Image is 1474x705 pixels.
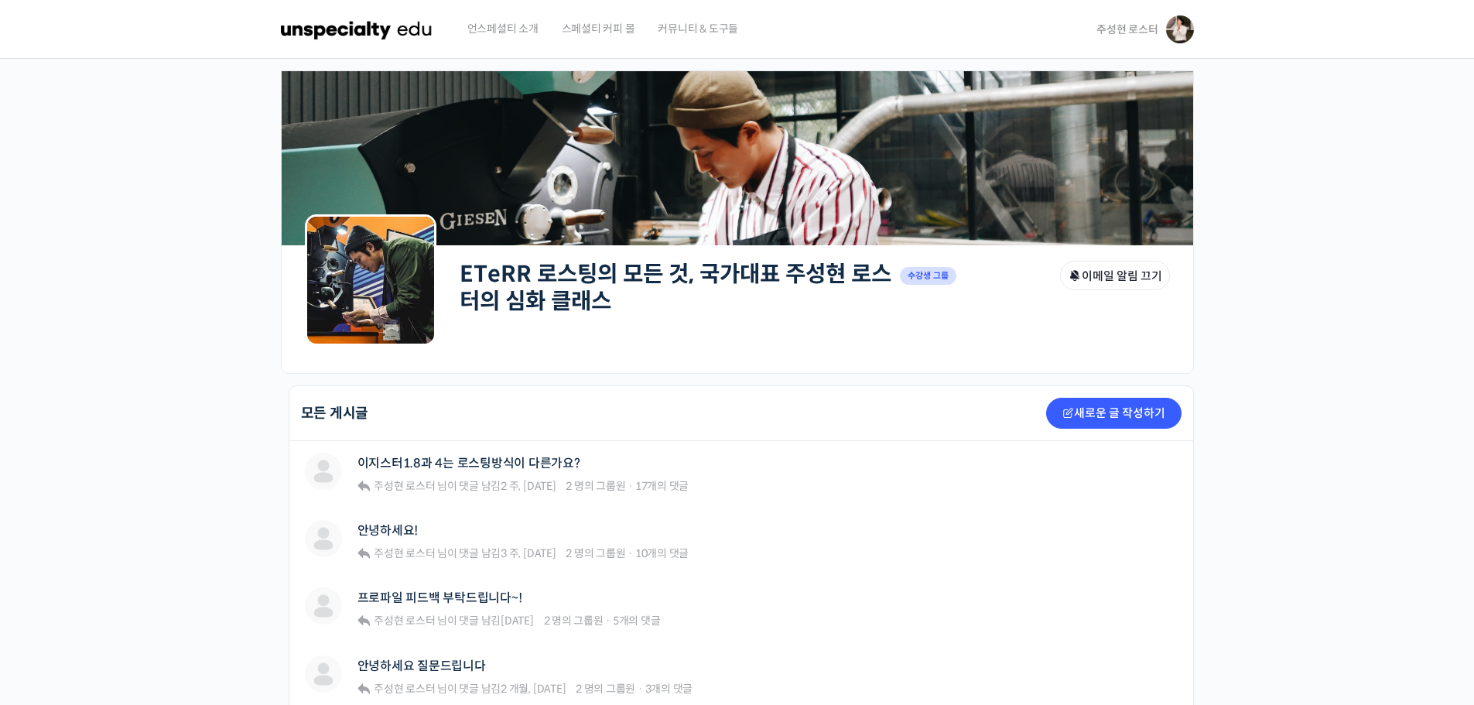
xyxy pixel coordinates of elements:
[635,479,689,493] span: 17개의 댓글
[566,546,625,560] span: 2 명의 그룹원
[371,682,435,696] a: 주성현 로스터
[1060,261,1170,290] button: 이메일 알림 끄기
[374,479,435,493] span: 주성현 로스터
[900,267,957,285] span: 수강생 그룹
[305,214,436,346] img: Group logo of ETeRR 로스팅의 모든 것, 국가대표 주성현 로스터의 심화 클래스
[371,682,566,696] span: 님이 댓글 남김
[1096,22,1158,36] span: 주성현 로스터
[501,614,534,628] a: [DATE]
[501,479,556,493] a: 2 주, [DATE]
[501,682,566,696] a: 2 개월, [DATE]
[1046,398,1182,429] a: 새로운 글 작성하기
[371,614,435,628] a: 주성현 로스터
[605,614,610,628] span: ·
[460,260,891,315] a: ETeRR 로스팅의 모든 것, 국가대표 주성현 로스터의 심화 클래스
[645,682,693,696] span: 3개의 댓글
[638,682,643,696] span: ·
[374,682,435,696] span: 주성현 로스터
[613,614,661,628] span: 5개의 댓글
[566,479,625,493] span: 2 명의 그룹원
[371,479,556,493] span: 님이 댓글 남김
[635,546,689,560] span: 10개의 댓글
[628,546,633,560] span: ·
[374,614,435,628] span: 주성현 로스터
[301,406,369,420] h2: 모든 게시글
[628,479,633,493] span: ·
[501,546,556,560] a: 3 주, [DATE]
[371,546,556,560] span: 님이 댓글 남김
[371,614,534,628] span: 님이 댓글 남김
[357,523,419,538] a: 안녕하세요!
[357,456,580,471] a: 이지스터1.8과 4는 로스팅방식이 다른가요?
[374,546,435,560] span: 주성현 로스터
[576,682,635,696] span: 2 명의 그룹원
[371,479,435,493] a: 주성현 로스터
[357,659,486,673] a: 안녕하세요 질문드립니다
[357,590,522,605] a: 프로파일 피드백 부탁드립니다~!
[544,614,604,628] span: 2 명의 그룹원
[371,546,435,560] a: 주성현 로스터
